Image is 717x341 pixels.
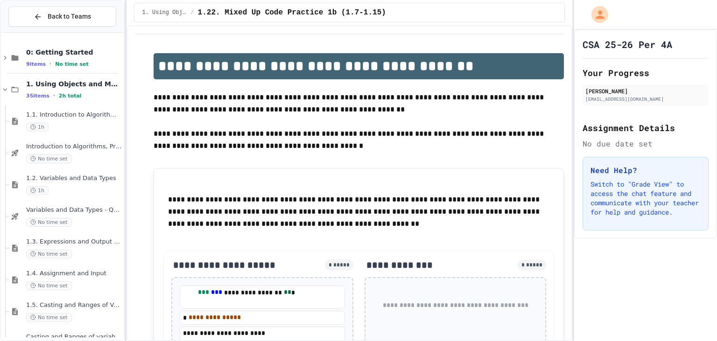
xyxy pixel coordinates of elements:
span: 1h [26,186,49,195]
span: No time set [26,250,72,258]
span: 1.3. Expressions and Output [New] [26,238,122,246]
div: [EMAIL_ADDRESS][DOMAIN_NAME] [585,96,706,103]
span: • [53,92,55,99]
h2: Your Progress [583,66,709,79]
span: 0: Getting Started [26,48,122,56]
span: 1.4. Assignment and Input [26,270,122,278]
span: 1.5. Casting and Ranges of Values [26,301,122,309]
span: No time set [55,61,89,67]
span: No time set [26,154,72,163]
span: Variables and Data Types - Quiz [26,206,122,214]
span: 1.22. Mixed Up Code Practice 1b (1.7-1.15) [198,7,386,18]
span: 1.1. Introduction to Algorithms, Programming, and Compilers [26,111,122,119]
span: Introduction to Algorithms, Programming, and Compilers [26,143,122,151]
span: • [49,60,51,68]
span: 2h total [59,93,82,99]
h3: Need Help? [590,165,701,176]
p: Switch to "Grade View" to access the chat feature and communicate with your teacher for help and ... [590,180,701,217]
span: No time set [26,281,72,290]
span: / [190,9,194,16]
span: 35 items [26,93,49,99]
div: [PERSON_NAME] [585,87,706,95]
h1: CSA 25-26 Per 4A [583,38,672,51]
h2: Assignment Details [583,121,709,134]
span: Casting and Ranges of variables - Quiz [26,333,122,341]
button: Back to Teams [8,7,116,27]
span: No time set [26,218,72,227]
div: No due date set [583,138,709,149]
span: 9 items [26,61,46,67]
span: 1. Using Objects and Methods [142,9,187,16]
span: No time set [26,313,72,322]
span: 1h [26,123,49,132]
span: 1. Using Objects and Methods [26,80,122,88]
span: Back to Teams [48,12,91,21]
span: 1.2. Variables and Data Types [26,174,122,182]
div: My Account [582,4,611,25]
